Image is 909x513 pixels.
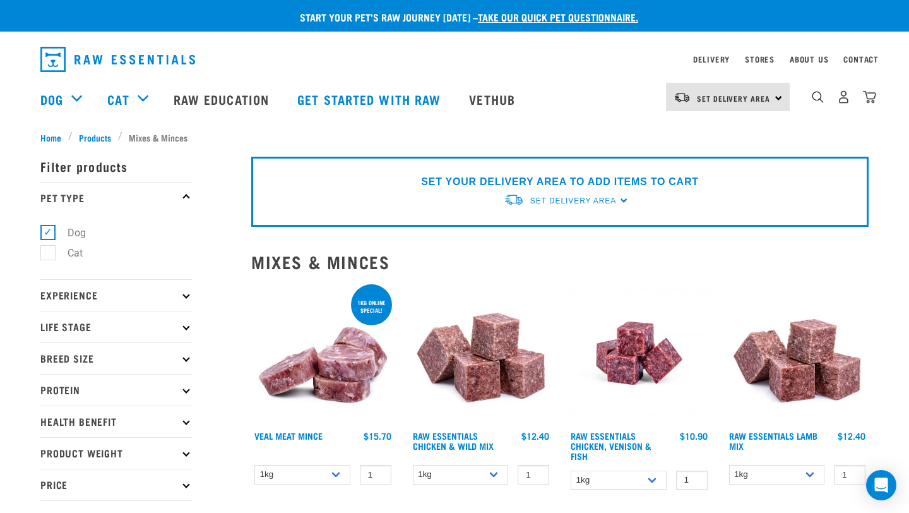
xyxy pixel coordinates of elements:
[254,433,323,438] a: Veal Meat Mince
[251,282,395,425] img: 1160 Veal Meat Mince Medallions 01
[40,131,61,144] span: Home
[838,431,865,441] div: $12.40
[680,431,708,441] div: $10.90
[47,225,91,241] label: Dog
[843,57,879,61] a: Contact
[812,91,824,103] img: home-icon-1@2x.png
[73,131,118,144] a: Products
[30,42,879,77] nav: dropdown navigation
[674,92,691,103] img: van-moving.png
[351,293,392,320] div: 1kg online special!
[47,245,88,261] label: Cat
[413,433,494,448] a: Raw Essentials Chicken & Wild Mix
[251,252,869,272] h2: Mixes & Minces
[40,311,192,342] p: Life Stage
[456,74,531,124] a: Vethub
[40,374,192,406] p: Protein
[504,193,524,207] img: van-moving.png
[571,433,651,458] a: Raw Essentials Chicken, Venison & Fish
[40,406,192,437] p: Health Benefit
[834,465,865,485] input: 1
[521,431,549,441] div: $12.40
[40,131,869,144] nav: breadcrumbs
[676,471,708,490] input: 1
[518,465,549,485] input: 1
[866,470,896,500] div: Open Intercom Messenger
[161,74,285,124] a: Raw Education
[40,47,195,72] img: Raw Essentials Logo
[40,90,63,109] a: Dog
[726,282,869,425] img: ?1041 RE Lamb Mix 01
[790,57,828,61] a: About Us
[567,282,711,425] img: Chicken Venison mix 1655
[729,433,817,448] a: Raw Essentials Lamb Mix
[837,90,850,104] img: user.png
[421,174,698,190] p: SET YOUR DELIVERY AREA TO ADD ITEMS TO CART
[693,57,730,61] a: Delivery
[40,131,68,144] a: Home
[697,96,770,100] span: Set Delivery Area
[364,431,391,441] div: $15.70
[478,14,638,20] a: take our quick pet questionnaire.
[863,90,876,104] img: home-icon@2x.png
[285,74,456,124] a: Get started with Raw
[360,465,391,485] input: 1
[40,150,192,182] p: Filter products
[40,279,192,311] p: Experience
[107,90,129,109] a: Cat
[410,282,553,425] img: Pile Of Cubed Chicken Wild Meat Mix
[40,182,192,214] p: Pet Type
[79,131,111,144] span: Products
[40,342,192,374] p: Breed Size
[40,437,192,469] p: Product Weight
[530,196,616,205] span: Set Delivery Area
[745,57,775,61] a: Stores
[40,469,192,500] p: Price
